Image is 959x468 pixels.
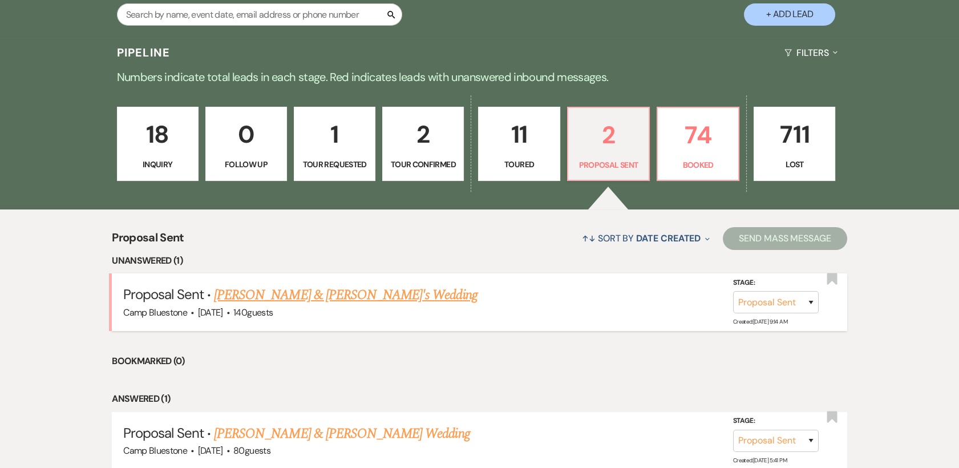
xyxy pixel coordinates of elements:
p: Numbers indicate total leads in each stage. Red indicates leads with unanswered inbound messages. [69,68,891,86]
span: 80 guests [233,445,270,457]
a: 2Tour Confirmed [382,107,464,181]
p: 1 [301,115,368,154]
p: Tour Requested [301,158,368,171]
span: Proposal Sent [112,229,184,253]
a: 11Toured [478,107,560,181]
span: [DATE] [198,445,223,457]
a: 0Follow Up [205,107,287,181]
a: 1Tour Requested [294,107,375,181]
h3: Pipeline [117,45,171,60]
span: Created: [DATE] 9:14 AM [733,318,787,325]
p: 0 [213,115,280,154]
button: Filters [780,38,842,68]
button: Sort By Date Created [577,223,714,253]
p: Follow Up [213,158,280,171]
a: 18Inquiry [117,107,199,181]
li: Bookmarked (0) [112,354,847,369]
span: 140 guests [233,306,273,318]
p: Lost [761,158,828,171]
span: [DATE] [198,306,223,318]
p: 18 [124,115,191,154]
span: Camp Bluestone [123,445,187,457]
a: 74Booked [657,107,739,181]
a: 2Proposal Sent [567,107,650,181]
span: Date Created [636,232,701,244]
li: Unanswered (1) [112,253,847,268]
span: ↑↓ [582,232,596,244]
p: Inquiry [124,158,191,171]
p: 2 [390,115,456,154]
label: Stage: [733,277,819,289]
p: Toured [485,158,552,171]
input: Search by name, event date, email address or phone number [117,3,402,26]
p: Booked [665,159,731,171]
p: 711 [761,115,828,154]
a: [PERSON_NAME] & [PERSON_NAME]'s Wedding [214,285,478,305]
p: Proposal Sent [575,159,642,171]
p: 74 [665,116,731,154]
label: Stage: [733,415,819,427]
li: Answered (1) [112,392,847,406]
button: + Add Lead [744,3,835,26]
span: Created: [DATE] 5:41 PM [733,457,787,464]
span: Camp Bluestone [123,306,187,318]
span: Proposal Sent [123,424,204,442]
p: Tour Confirmed [390,158,456,171]
a: [PERSON_NAME] & [PERSON_NAME] Wedding [214,423,470,444]
a: 711Lost [754,107,835,181]
span: Proposal Sent [123,285,204,303]
p: 2 [575,116,642,154]
button: Send Mass Message [723,227,847,250]
p: 11 [485,115,552,154]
